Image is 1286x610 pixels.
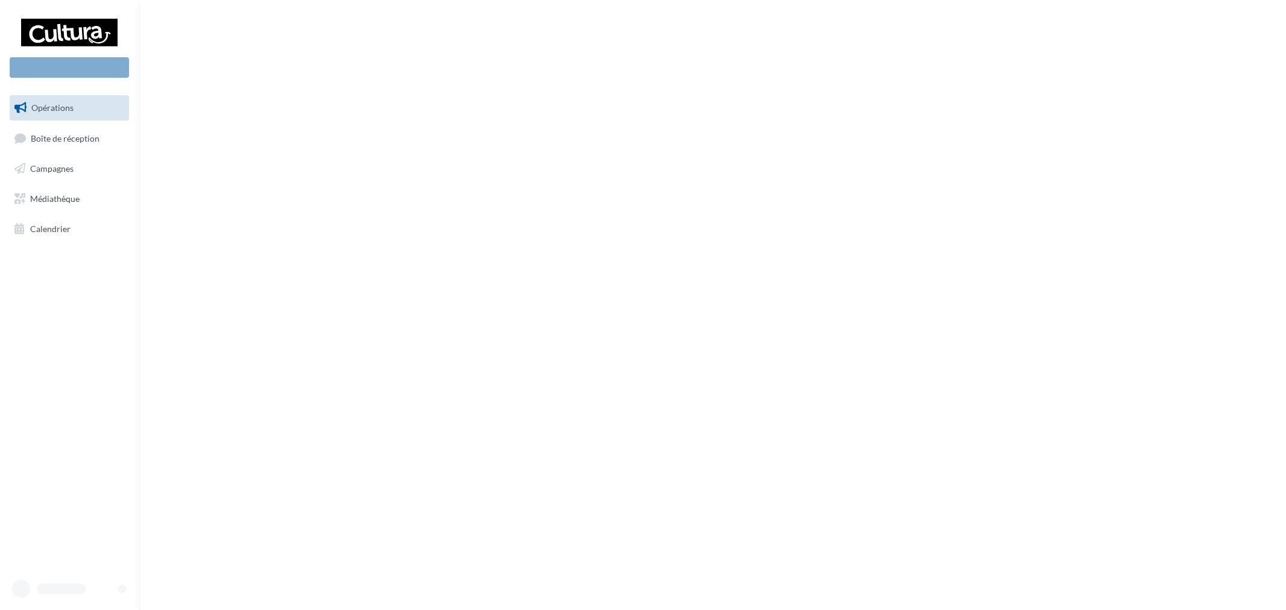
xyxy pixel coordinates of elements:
span: Campagnes [30,163,74,174]
a: Calendrier [7,216,131,242]
span: Médiathèque [30,193,80,204]
span: Opérations [31,102,74,113]
a: Opérations [7,95,131,121]
a: Médiathèque [7,186,131,212]
a: Campagnes [7,156,131,181]
span: Boîte de réception [31,133,99,143]
a: Boîte de réception [7,125,131,151]
div: Nouvelle campagne [10,57,129,78]
span: Calendrier [30,223,71,233]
